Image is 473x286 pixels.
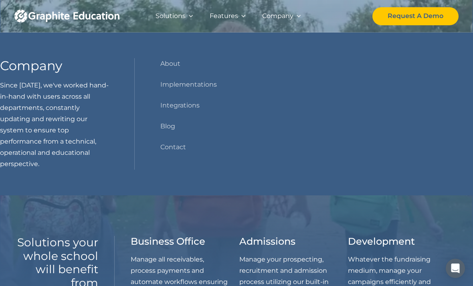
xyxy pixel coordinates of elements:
[348,236,415,247] h3: Development
[160,79,217,90] a: Implementations
[372,7,459,25] a: Request A Demo
[160,142,186,153] a: Contact
[160,100,200,111] a: Integrations
[446,259,465,278] div: Open Intercom Messenger
[160,121,175,132] a: Blog
[131,236,205,247] h3: Business Office
[262,10,293,22] div: Company
[160,58,180,69] a: About
[388,10,443,22] div: Request A Demo
[156,10,186,22] div: Solutions
[239,236,295,247] h3: Admissions
[210,10,238,22] div: Features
